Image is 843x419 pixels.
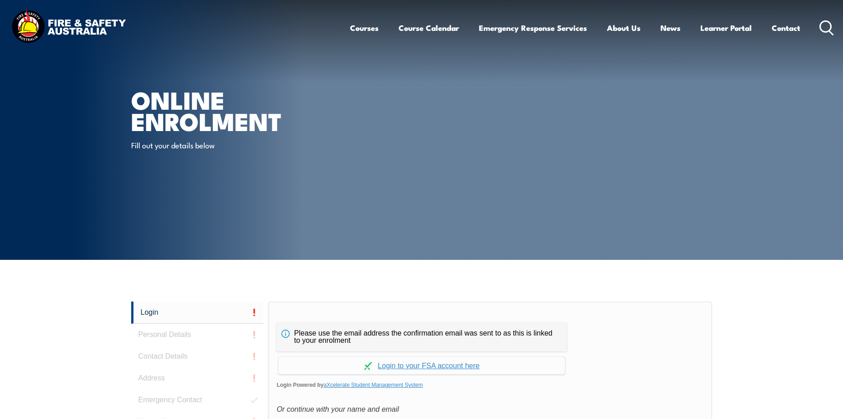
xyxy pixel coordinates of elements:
div: Please use the email address the confirmation email was sent to as this is linked to your enrolment [276,322,567,351]
a: Learner Portal [700,16,752,40]
a: News [661,16,680,40]
span: Login Powered by [276,378,704,392]
h1: Online Enrolment [131,89,355,131]
p: Fill out your details below [131,140,297,150]
a: Emergency Response Services [479,16,587,40]
div: Or continue with your name and email [276,403,704,416]
a: Courses [350,16,379,40]
a: About Us [607,16,641,40]
a: Login [131,302,264,324]
a: aXcelerate Student Management System [324,382,423,388]
img: Log in withaxcelerate [364,362,372,370]
a: Contact [772,16,800,40]
a: Course Calendar [399,16,459,40]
